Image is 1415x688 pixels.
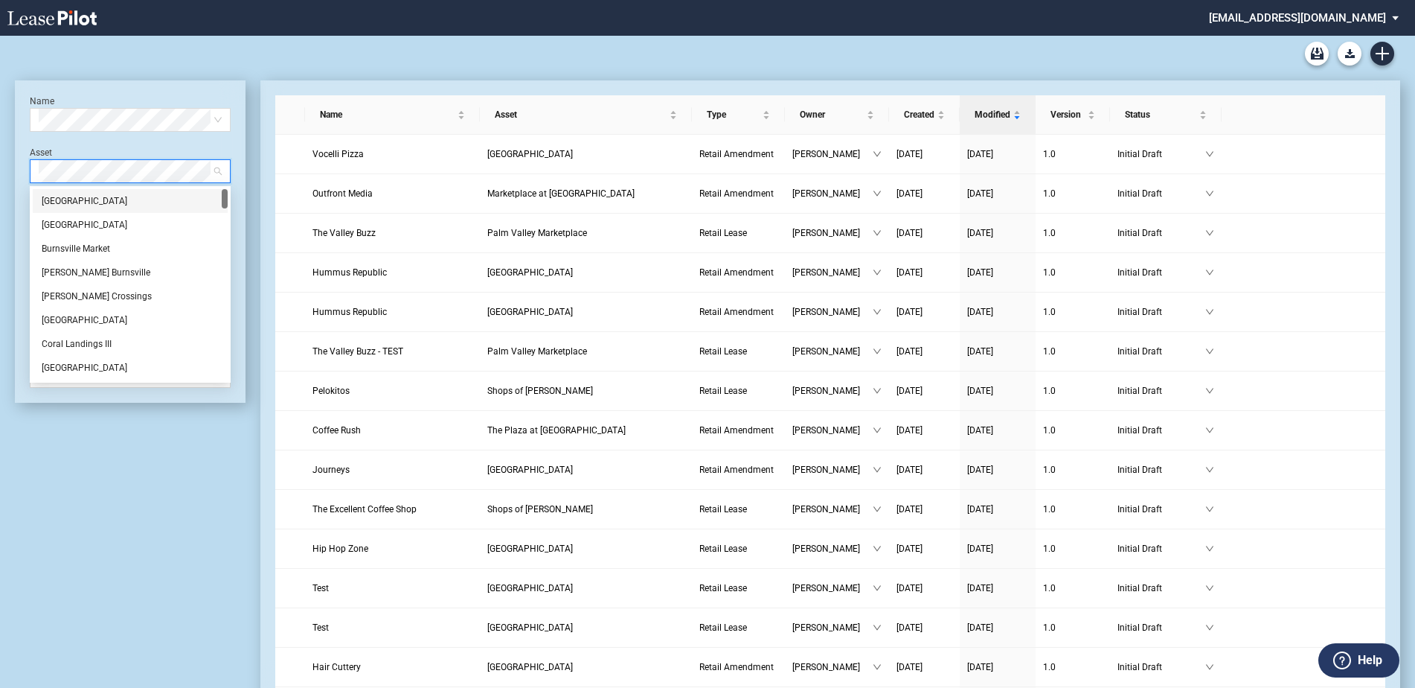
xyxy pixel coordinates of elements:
[967,622,993,633] span: [DATE]
[967,267,993,278] span: [DATE]
[1043,147,1103,162] a: 1.0
[699,462,777,477] a: Retail Amendment
[873,505,882,514] span: down
[487,581,684,596] a: [GEOGRAPHIC_DATA]
[967,188,993,199] span: [DATE]
[312,544,368,554] span: Hip Hop Zone
[792,265,873,280] span: [PERSON_NAME]
[487,228,587,238] span: Palm Valley Marketplace
[873,663,882,672] span: down
[896,307,923,317] span: [DATE]
[896,149,923,159] span: [DATE]
[967,620,1028,635] a: [DATE]
[699,620,777,635] a: Retail Lease
[967,149,993,159] span: [DATE]
[692,95,785,135] th: Type
[487,465,573,475] span: Stones River Town Centre
[312,188,373,199] span: Outfront Media
[873,150,882,159] span: down
[1043,186,1103,201] a: 1.0
[312,307,387,317] span: Hummus Republic
[1117,226,1205,241] span: Initial Draft
[699,581,777,596] a: Retail Lease
[312,267,387,278] span: Hummus Republic
[312,346,403,357] span: The Valley Buzz - TEST
[967,147,1028,162] a: [DATE]
[896,265,952,280] a: [DATE]
[42,360,219,375] div: [GEOGRAPHIC_DATA]
[1043,226,1103,241] a: 1.0
[42,241,219,256] div: Burnsville Market
[699,346,747,357] span: Retail Lease
[1117,383,1205,398] span: Initial Draft
[967,541,1028,556] a: [DATE]
[967,425,993,436] span: [DATE]
[896,267,923,278] span: [DATE]
[1117,620,1205,635] span: Initial Draft
[889,95,960,135] th: Created
[487,541,684,556] a: [GEOGRAPHIC_DATA]
[1043,267,1056,278] span: 1 . 0
[792,344,873,359] span: [PERSON_NAME]
[792,186,873,201] span: [PERSON_NAME]
[1205,465,1214,474] span: down
[699,226,777,241] a: Retail Lease
[873,268,882,277] span: down
[312,305,472,319] a: Hummus Republic
[1205,426,1214,435] span: down
[792,502,873,517] span: [PERSON_NAME]
[1117,541,1205,556] span: Initial Draft
[699,504,747,515] span: Retail Lease
[1117,147,1205,162] span: Initial Draft
[42,337,219,351] div: Coral Landings III
[487,423,684,438] a: The Plaza at [GEOGRAPHIC_DATA]
[896,504,923,515] span: [DATE]
[699,583,747,593] span: Retail Lease
[1117,265,1205,280] span: Initial Draft
[312,386,350,396] span: Pelokitos
[312,462,472,477] a: Journeys
[487,344,684,359] a: Palm Valley Marketplace
[896,581,952,596] a: [DATE]
[792,462,873,477] span: [PERSON_NAME]
[42,289,219,304] div: [PERSON_NAME] Crossings
[896,465,923,475] span: [DATE]
[1043,386,1056,396] span: 1 . 0
[1205,663,1214,672] span: down
[487,462,684,477] a: [GEOGRAPHIC_DATA]
[896,346,923,357] span: [DATE]
[312,226,472,241] a: The Valley Buzz
[312,622,329,633] span: Test
[487,147,684,162] a: [GEOGRAPHIC_DATA]
[699,386,747,396] span: Retail Lease
[967,583,993,593] span: [DATE]
[1043,662,1056,672] span: 1 . 0
[896,147,952,162] a: [DATE]
[896,226,952,241] a: [DATE]
[967,581,1028,596] a: [DATE]
[1205,544,1214,553] span: down
[896,383,952,398] a: [DATE]
[495,107,667,122] span: Asset
[707,107,760,122] span: Type
[1117,581,1205,596] span: Initial Draft
[699,425,774,436] span: Retail Amendment
[487,305,684,319] a: [GEOGRAPHIC_DATA]
[33,332,228,356] div: Coral Landings III
[699,423,777,438] a: Retail Amendment
[1043,660,1103,675] a: 1.0
[33,308,228,332] div: Cinco Ranch
[1043,462,1103,477] a: 1.0
[1205,189,1214,198] span: down
[699,265,777,280] a: Retail Amendment
[873,465,882,474] span: down
[1043,504,1056,515] span: 1 . 0
[896,186,952,201] a: [DATE]
[42,313,219,328] div: [GEOGRAPHIC_DATA]
[1043,265,1103,280] a: 1.0
[792,226,873,241] span: [PERSON_NAME]
[967,465,993,475] span: [DATE]
[896,423,952,438] a: [DATE]
[480,95,692,135] th: Asset
[33,261,228,284] div: Byerly's Burnsville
